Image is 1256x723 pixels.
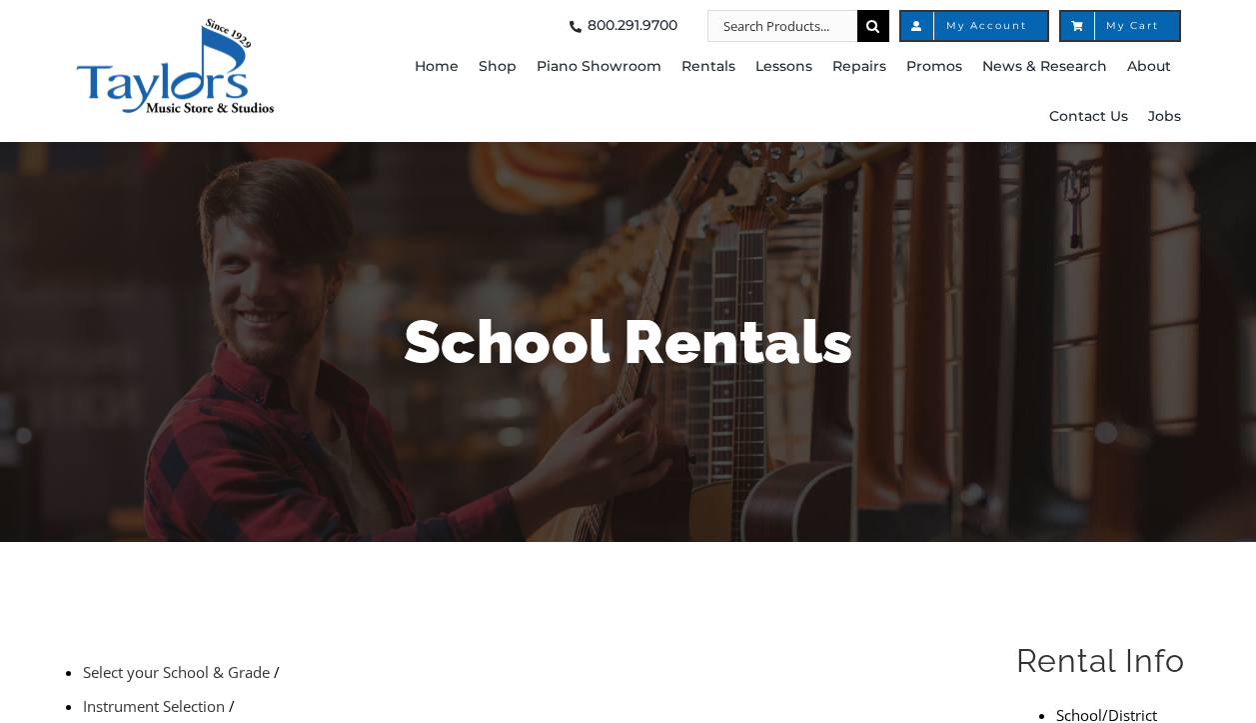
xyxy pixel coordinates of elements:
[229,696,235,716] span: /
[415,51,459,83] span: Home
[832,42,886,92] a: Repairs
[906,51,962,83] span: Promos
[75,15,275,35] a: taylors-music-store-west-chester
[707,10,857,42] input: Search Products...
[1127,51,1171,83] span: About
[921,21,1027,31] span: My Account
[363,42,1181,142] nav: Main Menu
[537,51,661,83] span: Piano Showroom
[479,51,517,83] span: Shop
[363,10,1181,42] nav: Top Right
[755,42,812,92] a: Lessons
[982,51,1107,83] span: News & Research
[1127,42,1171,92] a: About
[479,42,517,92] a: Shop
[564,10,677,42] a: 800.291.9700
[1059,10,1181,42] a: My Cart
[588,10,677,42] span: 800.291.9700
[44,300,1213,384] h1: School Rentals
[1081,21,1159,31] span: My Cart
[1148,101,1181,133] span: Jobs
[681,51,735,83] span: Rentals
[537,42,661,92] a: Piano Showroom
[857,10,889,42] input: Search
[83,696,225,716] a: Instrument Selection
[681,42,735,92] a: Rentals
[1049,101,1128,133] span: Contact Us
[1148,92,1181,142] a: Jobs
[755,51,812,83] span: Lessons
[906,42,962,92] a: Promos
[415,42,459,92] a: Home
[274,662,280,682] span: /
[982,42,1107,92] a: News & Research
[1016,640,1213,682] h2: Rental Info
[83,662,270,682] a: Select your School & Grade
[832,51,886,83] span: Repairs
[899,10,1049,42] a: My Account
[1049,92,1128,142] a: Contact Us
